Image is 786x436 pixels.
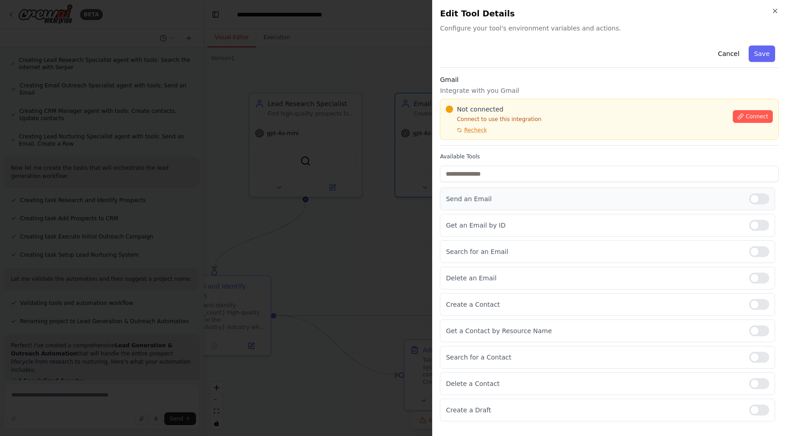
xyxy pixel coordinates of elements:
button: Cancel [712,46,745,62]
p: Send an Email [446,194,742,203]
p: Create a Draft [446,406,742,415]
p: Connect to use this integration [446,116,727,123]
h2: Edit Tool Details [440,7,779,20]
p: Create a Contact [446,300,742,309]
button: Save [749,46,775,62]
p: Get a Contact by Resource Name [446,326,742,335]
label: Available Tools [440,153,779,160]
span: Connect [746,113,768,120]
p: Get an Email by ID [446,221,742,230]
p: Search for a Contact [446,353,742,362]
span: Recheck [464,127,487,134]
p: Delete a Contact [446,379,742,388]
span: Not connected [457,105,503,114]
span: Configure your tool's environment variables and actions. [440,24,779,33]
p: Delete an Email [446,274,742,283]
h3: Gmail [440,75,779,84]
button: Recheck [446,127,487,134]
p: Search for an Email [446,247,742,256]
p: Integrate with you Gmail [440,86,779,95]
button: Connect [733,110,773,123]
